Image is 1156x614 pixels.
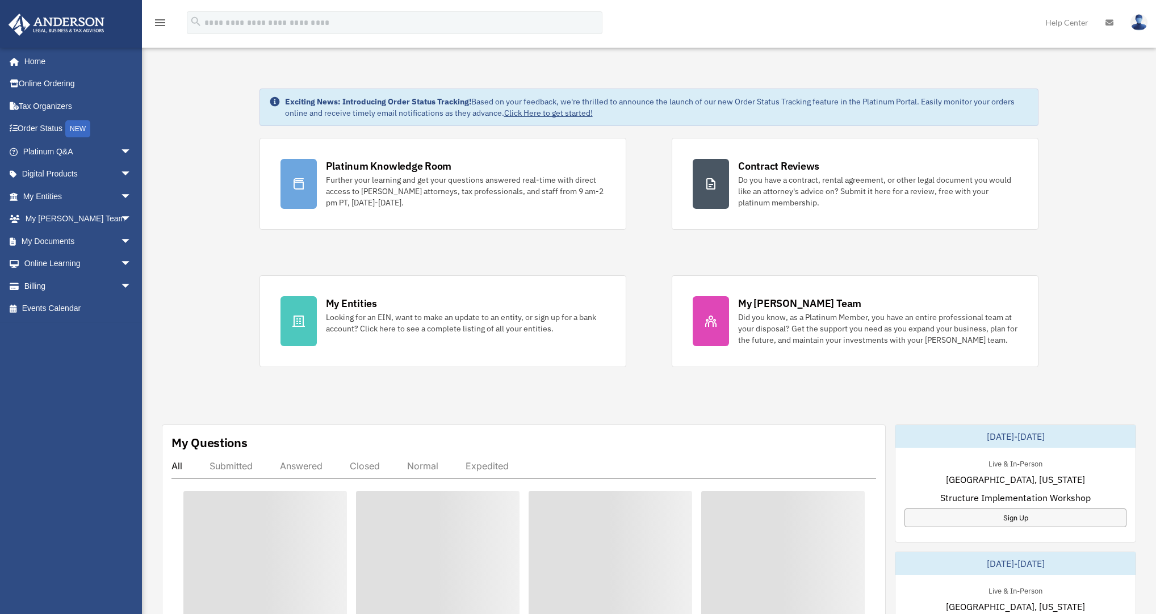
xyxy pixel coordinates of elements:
div: Do you have a contract, rental agreement, or other legal document you would like an attorney's ad... [738,174,1017,208]
a: My Documentsarrow_drop_down [8,230,149,253]
div: Platinum Knowledge Room [326,159,452,173]
a: Order StatusNEW [8,117,149,141]
div: Closed [350,460,380,472]
a: Tax Organizers [8,95,149,117]
span: arrow_drop_down [120,185,143,208]
span: arrow_drop_down [120,230,143,253]
a: Online Learningarrow_drop_down [8,253,149,275]
a: Home [8,50,143,73]
i: menu [153,16,167,30]
a: My [PERSON_NAME] Team Did you know, as a Platinum Member, you have an entire professional team at... [672,275,1038,367]
div: My Questions [171,434,248,451]
span: arrow_drop_down [120,208,143,231]
a: My [PERSON_NAME] Teamarrow_drop_down [8,208,149,230]
a: menu [153,20,167,30]
a: My Entitiesarrow_drop_down [8,185,149,208]
a: Platinum Q&Aarrow_drop_down [8,140,149,163]
strong: Exciting News: Introducing Order Status Tracking! [285,96,471,107]
span: Structure Implementation Workshop [940,491,1091,504]
a: Click Here to get started! [504,108,593,118]
a: Online Ordering [8,73,149,95]
a: Billingarrow_drop_down [8,275,149,297]
span: arrow_drop_down [120,253,143,276]
div: Live & In-Person [979,457,1052,469]
div: Did you know, as a Platinum Member, you have an entire professional team at your disposal? Get th... [738,312,1017,346]
i: search [190,15,202,28]
div: Normal [407,460,438,472]
a: Digital Productsarrow_drop_down [8,163,149,186]
div: All [171,460,182,472]
div: Based on your feedback, we're thrilled to announce the launch of our new Order Status Tracking fe... [285,96,1029,119]
div: Looking for an EIN, want to make an update to an entity, or sign up for a bank account? Click her... [326,312,605,334]
div: Further your learning and get your questions answered real-time with direct access to [PERSON_NAM... [326,174,605,208]
div: Submitted [210,460,253,472]
span: arrow_drop_down [120,275,143,298]
div: My Entities [326,296,377,310]
img: Anderson Advisors Platinum Portal [5,14,108,36]
div: Contract Reviews [738,159,819,173]
a: My Entities Looking for an EIN, want to make an update to an entity, or sign up for a bank accoun... [259,275,626,367]
div: [DATE]-[DATE] [895,552,1136,575]
span: arrow_drop_down [120,140,143,163]
div: Live & In-Person [979,584,1052,596]
a: Contract Reviews Do you have a contract, rental agreement, or other legal document you would like... [672,138,1038,230]
span: [GEOGRAPHIC_DATA], [US_STATE] [946,600,1085,613]
div: My [PERSON_NAME] Team [738,296,861,310]
span: arrow_drop_down [120,163,143,186]
div: Answered [280,460,322,472]
div: [DATE]-[DATE] [895,425,1136,448]
div: Expedited [466,460,509,472]
div: NEW [65,120,90,137]
img: User Pic [1130,14,1147,31]
span: [GEOGRAPHIC_DATA], [US_STATE] [946,473,1085,486]
a: Platinum Knowledge Room Further your learning and get your questions answered real-time with dire... [259,138,626,230]
a: Sign Up [904,508,1126,527]
a: Events Calendar [8,297,149,320]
